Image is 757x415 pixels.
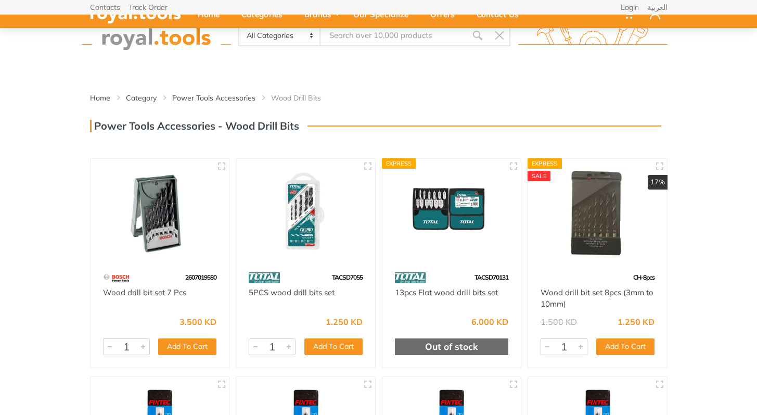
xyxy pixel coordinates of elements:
a: Login [621,4,639,11]
img: Royal Tools - Wood drill bit set 8pcs (3mm to 10mm)⠀ [537,168,658,258]
img: royal.tools Logo [82,21,231,50]
div: 3.500 KD [179,318,216,326]
div: Express [528,158,562,169]
a: Wood drill bit set 7 Pcs [103,287,186,297]
span: TACSD7055 [332,273,363,281]
a: Category [126,93,157,103]
div: 1.250 KD [618,318,655,326]
a: Contacts [90,4,120,11]
div: 1.250 KD [326,318,363,326]
a: العربية [647,4,668,11]
img: 86.webp [249,269,280,287]
span: 2607019580 [185,273,216,281]
a: Wood drill bit set 8pcs (3mm to 10mm)⠀ [541,287,653,309]
a: Track Order [129,4,168,11]
a: Power Tools Accessories [172,93,255,103]
button: Add To Cart [596,338,655,355]
a: Home [90,93,110,103]
select: Category [239,26,321,45]
div: SALE [528,171,550,181]
li: Wood Drill Bits [271,93,337,103]
img: 55.webp [103,269,131,287]
input: Site search [320,24,466,46]
a: 5PCS wood drill bits set [249,287,335,297]
img: royal.tools Logo [518,21,668,50]
nav: breadcrumb [90,93,668,103]
div: 6.000 KD [471,318,508,326]
button: Add To Cart [158,338,216,355]
div: 17% [648,175,668,190]
span: TACSD70131 [474,273,508,281]
img: Royal Tools - 5PCS wood drill bits set [246,168,366,258]
button: Add To Cart [304,338,363,355]
div: Express [382,158,416,169]
img: Royal Tools - 13pcs Flat wood drill bits set [392,168,512,258]
div: Out of stock [395,338,509,355]
a: 13pcs Flat wood drill bits set [395,287,498,297]
span: CH-8pcs [633,273,655,281]
img: 1.webp [541,269,562,287]
div: 1.500 KD [541,318,577,326]
h3: Power Tools Accessories - Wood Drill Bits [90,120,299,132]
img: 86.webp [395,269,426,287]
img: Royal Tools - Wood drill bit set 7 Pcs [100,168,220,258]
